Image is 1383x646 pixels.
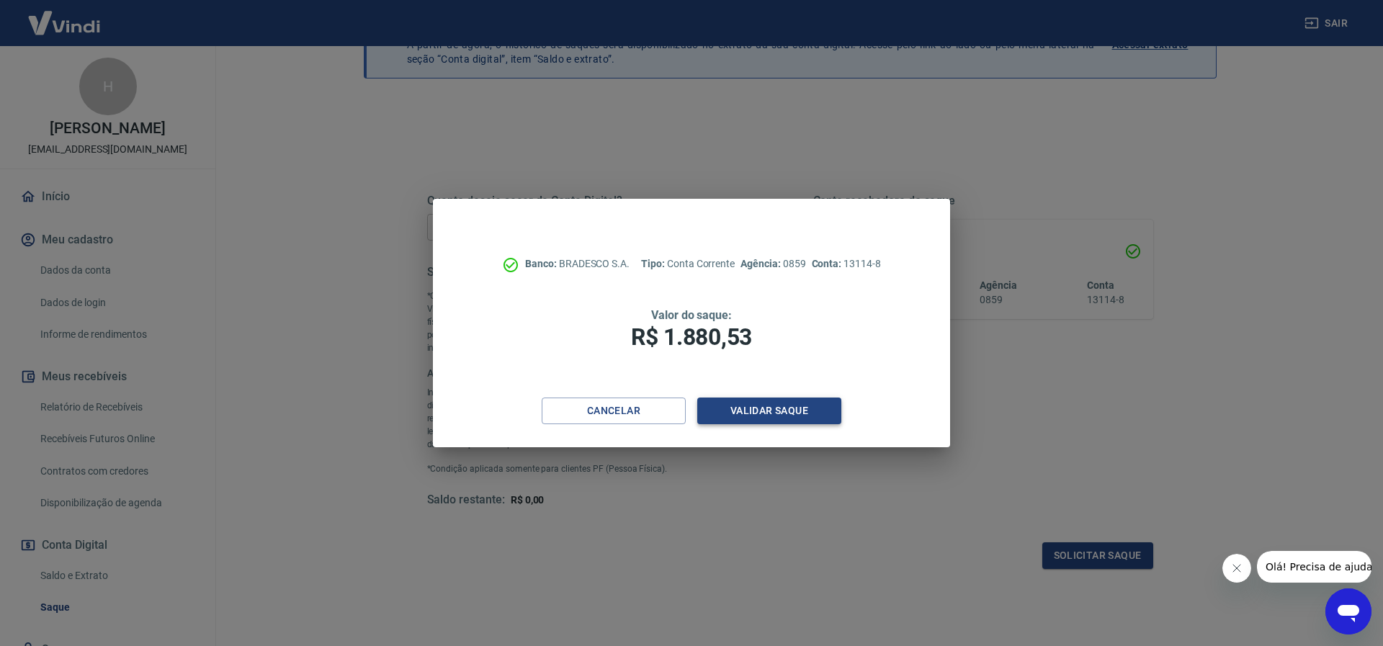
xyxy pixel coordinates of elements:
span: R$ 1.880,53 [631,323,752,351]
span: Conta: [812,258,844,269]
span: Agência: [740,258,783,269]
p: 13114-8 [812,256,881,272]
span: Olá! Precisa de ajuda? [9,10,121,22]
iframe: Botão para abrir a janela de mensagens [1325,588,1371,634]
iframe: Fechar mensagem [1222,554,1251,583]
button: Validar saque [697,398,841,424]
p: Conta Corrente [641,256,735,272]
span: Valor do saque: [651,308,732,322]
p: BRADESCO S.A. [525,256,630,272]
span: Tipo: [641,258,667,269]
p: 0859 [740,256,805,272]
iframe: Mensagem da empresa [1257,551,1371,583]
button: Cancelar [542,398,686,424]
span: Banco: [525,258,559,269]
